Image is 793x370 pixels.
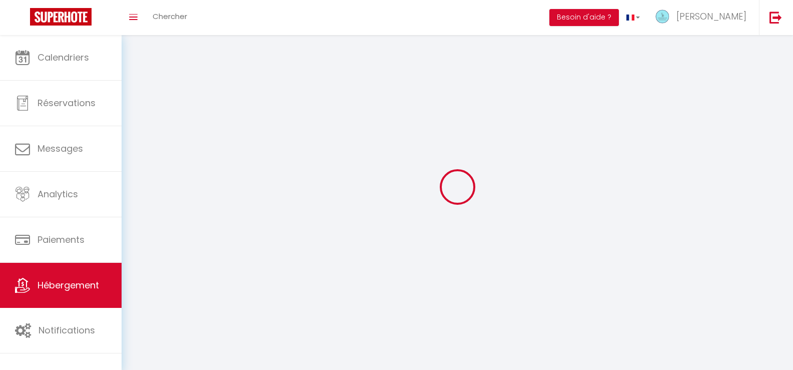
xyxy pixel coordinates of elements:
span: Paiements [38,233,85,246]
img: ... [655,9,670,24]
span: Analytics [38,188,78,200]
span: [PERSON_NAME] [676,10,746,23]
span: Chercher [153,11,187,22]
button: Besoin d'aide ? [549,9,619,26]
span: Calendriers [38,51,89,64]
img: logout [769,11,782,24]
img: Super Booking [30,8,92,26]
span: Réservations [38,97,96,109]
span: Hébergement [38,279,99,291]
span: Messages [38,142,83,155]
span: Notifications [39,324,95,336]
